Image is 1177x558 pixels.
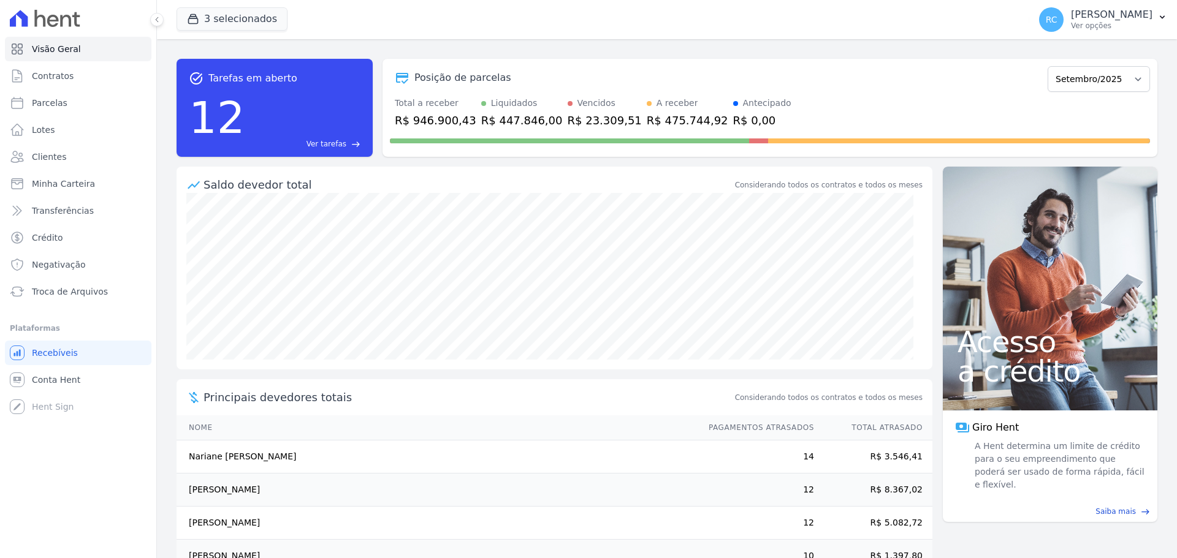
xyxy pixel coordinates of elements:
[958,356,1143,386] span: a crédito
[32,70,74,82] span: Contratos
[10,321,147,336] div: Plataformas
[972,420,1019,435] span: Giro Hent
[32,374,80,386] span: Conta Hent
[1046,15,1057,24] span: RC
[815,507,932,540] td: R$ 5.082,72
[177,7,288,31] button: 3 selecionados
[743,97,791,110] div: Antecipado
[5,145,151,169] a: Clientes
[5,118,151,142] a: Lotes
[32,151,66,163] span: Clientes
[32,97,67,109] span: Parcelas
[1071,9,1152,21] p: [PERSON_NAME]
[208,71,297,86] span: Tarefas em aberto
[177,415,697,440] th: Nome
[5,368,151,392] a: Conta Hent
[5,37,151,61] a: Visão Geral
[189,71,204,86] span: task_alt
[815,473,932,507] td: R$ 8.367,02
[657,97,698,110] div: A receber
[5,279,151,304] a: Troca de Arquivos
[1029,2,1177,37] button: RC [PERSON_NAME] Ver opções
[577,97,615,110] div: Vencidos
[5,172,151,196] a: Minha Carteira
[395,97,476,110] div: Total a receber
[177,440,697,473] td: Nariane [PERSON_NAME]
[815,415,932,440] th: Total Atrasado
[32,124,55,136] span: Lotes
[1141,507,1150,516] span: east
[697,473,815,507] td: 12
[189,86,245,149] div: 12
[5,252,151,277] a: Negativação
[735,392,923,403] span: Considerando todos os contratos e todos os meses
[32,43,81,55] span: Visão Geral
[5,91,151,115] a: Parcelas
[32,232,63,244] span: Crédito
[414,70,511,85] div: Posição de parcelas
[32,258,86,271] span: Negativação
[5,64,151,88] a: Contratos
[5,225,151,250] a: Crédito
[735,179,923,190] div: Considerando todos os contratos e todos os meses
[697,507,815,540] td: 12
[32,205,94,217] span: Transferências
[972,440,1145,491] span: A Hent determina um limite de crédito para o seu empreendimento que poderá ser usado de forma ráp...
[950,506,1150,517] a: Saiba mais east
[958,327,1143,356] span: Acesso
[1071,21,1152,31] p: Ver opções
[395,112,476,129] div: R$ 946.900,43
[204,176,733,193] div: Saldo devedor total
[5,198,151,223] a: Transferências
[697,415,815,440] th: Pagamentos Atrasados
[32,178,95,190] span: Minha Carteira
[815,440,932,473] td: R$ 3.546,41
[5,341,151,365] a: Recebíveis
[32,285,108,298] span: Troca de Arquivos
[697,440,815,473] td: 14
[1095,506,1136,517] span: Saiba mais
[481,112,563,129] div: R$ 447.846,00
[177,507,697,540] td: [PERSON_NAME]
[491,97,538,110] div: Liquidados
[32,347,78,359] span: Recebíveis
[177,473,697,507] td: [PERSON_NAME]
[250,138,360,149] a: Ver tarefas east
[204,389,733,405] span: Principais devedores totais
[733,112,791,129] div: R$ 0,00
[647,112,728,129] div: R$ 475.744,92
[351,140,360,149] span: east
[307,138,346,149] span: Ver tarefas
[568,112,642,129] div: R$ 23.309,51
